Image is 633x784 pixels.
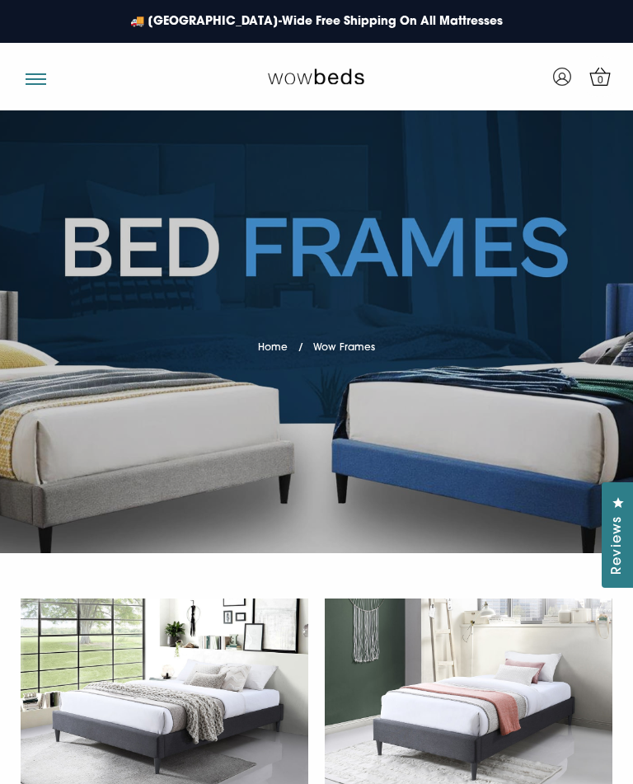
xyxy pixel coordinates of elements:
[298,343,303,353] span: /
[122,5,511,39] a: 🚚 [GEOGRAPHIC_DATA]-Wide Free Shipping On All Mattresses
[607,516,629,575] span: Reviews
[268,68,364,84] img: Wow Beds Logo
[258,321,376,363] nav: breadcrumbs
[258,343,288,353] a: Home
[313,343,375,353] span: Wow Frames
[579,56,621,97] a: 0
[593,73,609,89] span: 0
